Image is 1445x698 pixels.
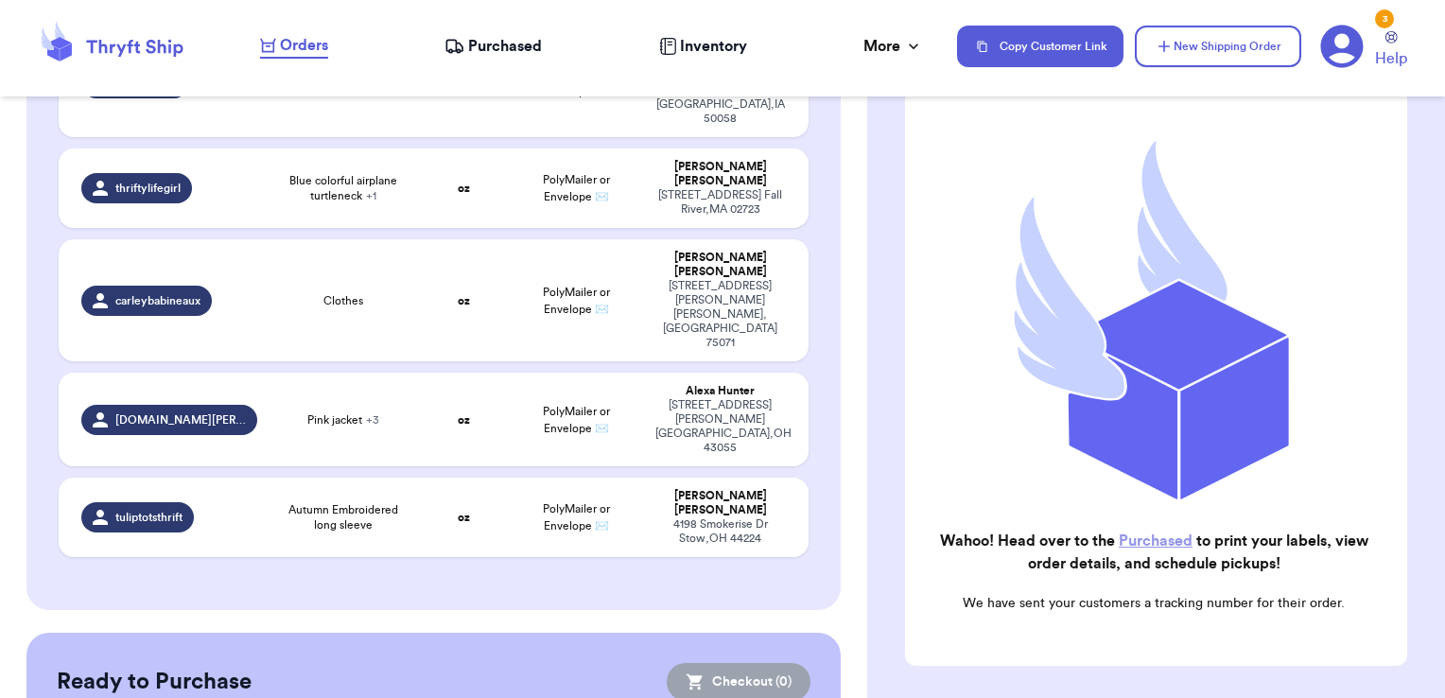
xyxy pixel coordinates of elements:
div: [STREET_ADDRESS] Fall River , MA 02723 [655,188,787,217]
div: 3 [1375,9,1394,28]
strong: oz [458,183,470,194]
p: We have sent your customers a tracking number for their order. [920,594,1388,613]
span: thriftylifegirl [115,181,181,196]
a: Inventory [659,35,747,58]
strong: oz [458,512,470,523]
span: + 1 [366,190,376,201]
div: [STREET_ADDRESS][PERSON_NAME] [GEOGRAPHIC_DATA] , OH 43055 [655,398,787,455]
span: Purchased [468,35,542,58]
a: Orders [260,34,328,59]
h2: Ready to Purchase [57,667,252,697]
div: [PERSON_NAME] [PERSON_NAME] [655,251,787,279]
h2: Wahoo! Head over to the to print your labels, view order details, and schedule pickups! [920,530,1388,575]
div: More [863,35,923,58]
a: Purchased [1119,533,1193,549]
div: [PERSON_NAME] [PERSON_NAME] [655,160,787,188]
span: Pink jacket [307,412,379,428]
div: Alexa Hunter [655,384,787,398]
span: PolyMailer or Envelope ✉️ [543,287,610,315]
div: [PERSON_NAME] [PERSON_NAME] [655,489,787,517]
span: PolyMailer or Envelope ✉️ [543,406,610,434]
span: Inventory [680,35,747,58]
strong: oz [458,414,470,426]
a: 3 [1320,25,1364,68]
span: Blue colorful airplane turtleneck [280,173,408,203]
span: carleybabineaux [115,293,200,308]
span: Orders [280,34,328,57]
div: [STREET_ADDRESS][PERSON_NAME] [PERSON_NAME] , [GEOGRAPHIC_DATA] 75071 [655,279,787,350]
span: PolyMailer or Envelope ✉️ [543,174,610,202]
div: [STREET_ADDRESS] [PERSON_NAME][GEOGRAPHIC_DATA] , IA 50058 [655,69,787,126]
span: Help [1375,47,1407,70]
span: Autumn Embroidered long sleeve [280,502,408,532]
span: [DOMAIN_NAME][PERSON_NAME] [115,412,246,428]
span: tuliptotsthrift [115,510,183,525]
button: Copy Customer Link [957,26,1123,67]
button: New Shipping Order [1135,26,1301,67]
a: Purchased [444,35,542,58]
strong: oz [458,295,470,306]
div: 4198 Smokerise Dr Stow , OH 44224 [655,517,787,546]
span: + 3 [366,414,379,426]
span: PolyMailer or Envelope ✉️ [543,503,610,532]
span: Clothes [323,293,363,308]
a: Help [1375,31,1407,70]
